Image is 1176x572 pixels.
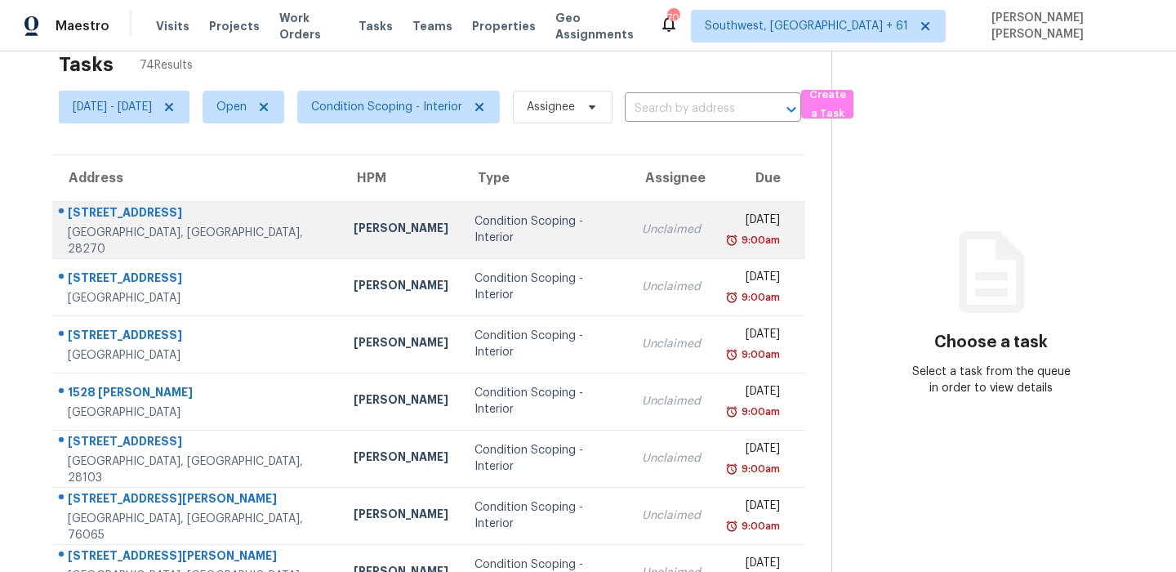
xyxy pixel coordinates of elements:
img: Overdue Alarm Icon [725,461,738,477]
div: 9:00am [738,346,780,363]
div: 9:00am [738,404,780,420]
span: Teams [412,18,452,34]
button: Create a Task [801,90,853,118]
div: Condition Scoping - Interior [474,270,616,303]
div: 9:00am [738,232,780,248]
span: Projects [209,18,260,34]
span: Condition Scoping - Interior [311,99,462,115]
div: Unclaimed [642,450,701,467]
div: [GEOGRAPHIC_DATA], [GEOGRAPHIC_DATA], 28103 [68,454,327,486]
img: Overdue Alarm Icon [725,346,738,363]
div: Unclaimed [642,336,701,352]
div: Select a task from the queue in order to view details [912,364,1071,396]
div: [STREET_ADDRESS][PERSON_NAME] [68,490,327,511]
div: [DATE] [727,498,780,518]
span: 74 Results [140,57,193,74]
button: Open [780,98,803,121]
div: [PERSON_NAME] [354,277,448,297]
span: Open [216,99,247,115]
div: Condition Scoping - Interior [474,442,616,475]
div: 9:00am [738,461,780,477]
th: Address [52,155,341,201]
th: Assignee [629,155,714,201]
div: [GEOGRAPHIC_DATA], [GEOGRAPHIC_DATA], 76065 [68,511,327,543]
div: [STREET_ADDRESS] [68,433,327,454]
div: [GEOGRAPHIC_DATA] [68,347,327,364]
div: Unclaimed [642,507,701,524]
div: 703 [667,10,679,26]
div: [DATE] [727,326,780,346]
div: Condition Scoping - Interior [474,499,616,532]
div: [STREET_ADDRESS] [68,204,327,225]
div: Unclaimed [642,279,701,295]
div: [GEOGRAPHIC_DATA], [GEOGRAPHIC_DATA], 28270 [68,225,327,257]
span: Create a Task [809,86,845,123]
img: Overdue Alarm Icon [725,289,738,306]
span: Maestro [56,18,109,34]
div: [GEOGRAPHIC_DATA] [68,404,327,421]
img: Overdue Alarm Icon [725,404,738,420]
h2: Tasks [59,56,114,73]
span: Geo Assignments [555,10,640,42]
span: [PERSON_NAME] [PERSON_NAME] [985,10,1151,42]
span: Tasks [359,20,393,32]
div: [PERSON_NAME] [354,391,448,412]
div: [STREET_ADDRESS][PERSON_NAME] [68,547,327,568]
div: Condition Scoping - Interior [474,213,616,246]
h3: Choose a task [934,334,1048,351]
div: [PERSON_NAME] [354,449,448,469]
span: Work Orders [279,10,339,42]
th: Type [461,155,629,201]
th: Due [714,155,805,201]
div: [PERSON_NAME] [354,220,448,240]
img: Overdue Alarm Icon [725,518,738,534]
div: 1528 [PERSON_NAME] [68,384,327,404]
span: Properties [472,18,536,34]
div: [PERSON_NAME] [354,506,448,526]
div: [STREET_ADDRESS] [68,270,327,290]
span: Southwest, [GEOGRAPHIC_DATA] + 61 [705,18,908,34]
div: [DATE] [727,440,780,461]
div: 9:00am [738,289,780,306]
div: [GEOGRAPHIC_DATA] [68,290,327,306]
span: Assignee [527,99,575,115]
th: HPM [341,155,461,201]
div: [DATE] [727,269,780,289]
input: Search by address [625,96,755,122]
div: [DATE] [727,212,780,232]
span: Visits [156,18,189,34]
img: Overdue Alarm Icon [725,232,738,248]
div: Unclaimed [642,393,701,409]
div: Condition Scoping - Interior [474,328,616,360]
div: Unclaimed [642,221,701,238]
div: [PERSON_NAME] [354,334,448,355]
div: [STREET_ADDRESS] [68,327,327,347]
div: [DATE] [727,383,780,404]
span: [DATE] - [DATE] [73,99,152,115]
div: 9:00am [738,518,780,534]
div: Condition Scoping - Interior [474,385,616,418]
